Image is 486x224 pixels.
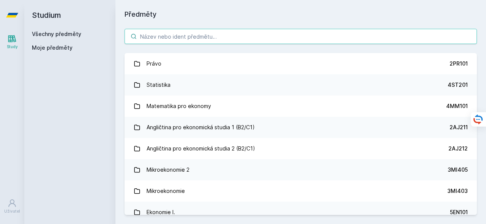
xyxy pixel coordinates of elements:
[450,60,468,67] div: 2PR101
[2,30,23,53] a: Study
[147,99,211,114] div: Matematika pro ekonomy
[125,29,477,44] input: Název nebo ident předmětu…
[448,145,468,152] div: 2AJ212
[125,180,477,202] a: Mikroekonomie 3MI403
[147,120,255,135] div: Angličtina pro ekonomická studia 1 (B2/C1)
[2,195,23,218] a: Uživatel
[125,117,477,138] a: Angličtina pro ekonomická studia 1 (B2/C1) 2AJ211
[446,102,468,110] div: 4MM101
[125,159,477,180] a: Mikroekonomie 2 3MI405
[125,202,477,223] a: Ekonomie I. 5EN101
[125,9,477,20] h1: Předměty
[125,138,477,159] a: Angličtina pro ekonomická studia 2 (B2/C1) 2AJ212
[125,96,477,117] a: Matematika pro ekonomy 4MM101
[7,44,18,50] div: Study
[450,208,468,216] div: 5EN101
[147,183,185,199] div: Mikroekonomie
[447,187,468,195] div: 3MI403
[32,44,73,52] span: Moje předměty
[32,31,81,37] a: Všechny předměty
[448,166,468,174] div: 3MI405
[125,74,477,96] a: Statistika 4ST201
[147,56,161,71] div: Právo
[147,205,175,220] div: Ekonomie I.
[147,162,189,177] div: Mikroekonomie 2
[4,208,20,214] div: Uživatel
[125,53,477,74] a: Právo 2PR101
[448,81,468,89] div: 4ST201
[147,77,170,92] div: Statistika
[147,141,255,156] div: Angličtina pro ekonomická studia 2 (B2/C1)
[450,124,468,131] div: 2AJ211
